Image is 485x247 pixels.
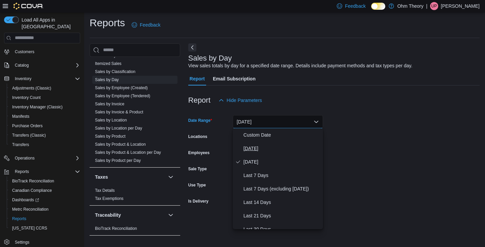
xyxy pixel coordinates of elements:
p: [PERSON_NAME] [441,2,480,10]
a: Manifests [9,112,32,120]
span: Purchase Orders [12,123,43,129]
label: Date Range [188,118,212,123]
span: Metrc Reconciliation [12,207,48,212]
div: Taxes [90,186,180,205]
h3: Report [188,96,211,104]
span: Settings [15,240,29,245]
a: Transfers [9,141,32,149]
button: Settings [1,237,83,247]
span: Last 30 Days [244,225,320,233]
label: Locations [188,134,207,139]
a: Inventory Manager (Classic) [9,103,65,111]
span: Reports [9,215,80,223]
button: Inventory Manager (Classic) [7,102,83,112]
a: [US_STATE] CCRS [9,224,50,232]
h3: Taxes [95,174,108,180]
span: Feedback [140,22,160,28]
button: Metrc Reconciliation [7,205,83,214]
img: Cova [13,3,43,9]
a: Sales by Product & Location per Day [95,150,161,155]
button: Catalog [12,61,31,69]
span: Report [190,72,205,85]
button: Manifests [7,112,83,121]
input: Dark Mode [371,3,385,10]
a: End Of Day [95,53,116,58]
span: Dashboards [12,197,39,203]
span: Transfers (Classic) [9,131,80,139]
a: Sales by Day [95,77,119,82]
span: Reports [15,169,29,174]
span: Canadian Compliance [12,188,52,193]
a: BioTrack Reconciliation [9,177,57,185]
a: Sales by Invoice [95,102,124,106]
a: Inventory Count [9,94,43,102]
a: Dashboards [9,196,42,204]
span: Email Subscription [213,72,256,85]
span: Settings [12,238,80,246]
a: Transfers (Classic) [9,131,48,139]
p: Ohm Theory [397,2,424,10]
span: Feedback [345,3,365,9]
span: Load All Apps in [GEOGRAPHIC_DATA] [19,16,80,30]
button: Catalog [1,61,83,70]
div: Select listbox [233,128,323,229]
span: Operations [12,154,80,162]
a: Customers [12,48,37,56]
a: Sales by Invoice & Product [95,110,143,114]
a: Sales by Location per Day [95,126,142,131]
span: [DATE] [244,158,320,166]
button: Reports [12,168,32,176]
span: [DATE] [244,144,320,152]
span: Reports [12,216,26,221]
span: Washington CCRS [9,224,80,232]
a: Sales by Classification [95,69,135,74]
a: Sales by Employee (Tendered) [95,94,150,98]
button: Reports [1,167,83,176]
button: Purchase Orders [7,121,83,131]
a: Dashboards [7,195,83,205]
label: Employees [188,150,209,155]
button: Traceability [95,212,165,218]
h3: Traceability [95,212,121,218]
button: [US_STATE] CCRS [7,223,83,233]
a: Adjustments (Classic) [9,84,54,92]
a: Feedback [129,18,163,32]
span: Inventory Count [12,95,41,100]
div: Sales [90,51,180,167]
button: Reports [7,214,83,223]
span: Canadian Compliance [9,186,80,195]
h1: Reports [90,16,125,30]
span: Catalog [15,63,29,68]
span: Inventory Manager (Classic) [12,104,63,110]
a: Purchase Orders [9,122,45,130]
p: | [426,2,427,10]
button: Taxes [95,174,165,180]
a: Sales by Location [95,118,127,122]
span: Reports [12,168,80,176]
button: BioTrack Reconciliation [7,176,83,186]
a: Settings [12,238,32,246]
span: Manifests [9,112,80,120]
span: Purchase Orders [9,122,80,130]
button: Hide Parameters [216,94,265,107]
span: Dashboards [9,196,80,204]
span: Inventory Count [9,94,80,102]
span: Last 21 Days [244,212,320,220]
button: Next [188,43,196,51]
span: Adjustments (Classic) [9,84,80,92]
span: Last 14 Days [244,198,320,206]
button: Transfers [7,140,83,149]
span: UP [431,2,437,10]
button: Inventory [12,75,34,83]
span: Manifests [12,114,29,119]
span: Transfers (Classic) [12,133,46,138]
span: Inventory [12,75,80,83]
button: Operations [12,154,37,162]
span: Catalog [12,61,80,69]
span: [US_STATE] CCRS [12,225,47,231]
button: Adjustments (Classic) [7,83,83,93]
button: Customers [1,47,83,57]
span: Adjustments (Classic) [12,85,51,91]
span: Custom Date [244,131,320,139]
h3: Sales by Day [188,54,232,62]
